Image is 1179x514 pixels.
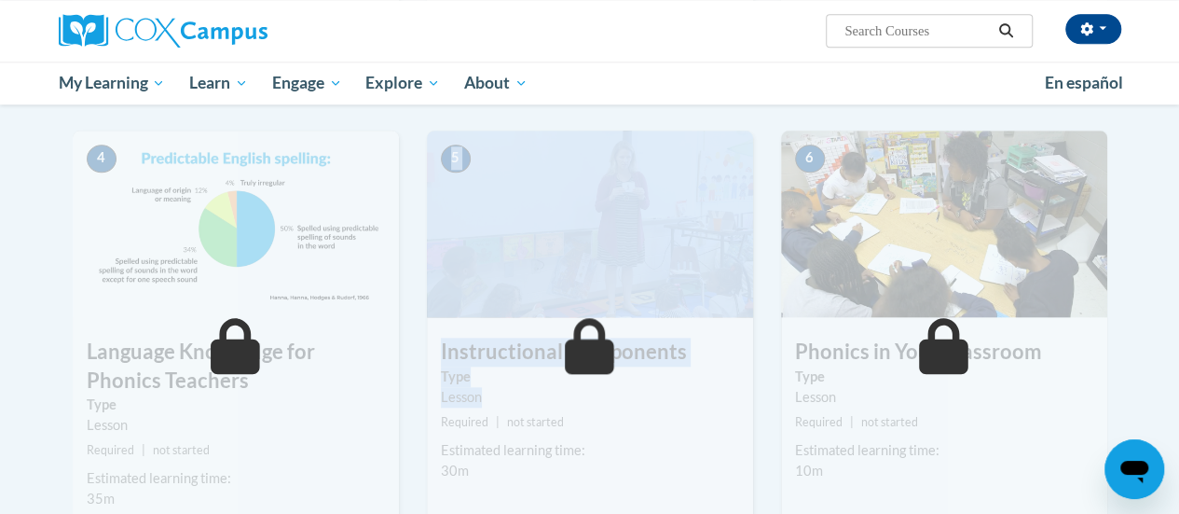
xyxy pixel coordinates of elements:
span: 6 [795,145,825,173]
span: Required [441,415,488,429]
label: Type [87,395,385,415]
div: Lesson [441,387,739,408]
a: Engage [260,62,354,104]
span: | [142,443,145,457]
span: My Learning [58,72,165,94]
div: Estimated learning time: [87,468,385,489]
div: Lesson [87,415,385,436]
span: Required [87,443,134,457]
span: 5 [441,145,471,173]
span: 4 [87,145,117,173]
img: Course Image [427,131,753,317]
span: | [850,415,854,429]
a: About [452,62,540,104]
img: Course Image [73,131,399,317]
h3: Language Knowledge for Phonics Teachers [73,338,399,396]
input: Search Courses [843,20,992,42]
a: Explore [353,62,452,104]
span: 35m [87,491,115,507]
span: Required [795,415,843,429]
span: Explore [365,72,440,94]
span: | [496,415,500,429]
iframe: Button to launch messaging window [1104,439,1164,499]
span: 10m [795,463,823,479]
h3: Phonics in Your Classroom [781,338,1107,367]
div: Main menu [45,62,1135,104]
a: My Learning [47,62,178,104]
label: Type [795,367,1093,387]
div: Estimated learning time: [795,440,1093,461]
div: Estimated learning time: [441,440,739,461]
img: Course Image [781,131,1107,317]
span: 30m [441,463,469,479]
span: Learn [189,72,248,94]
span: not started [861,415,918,429]
span: not started [507,415,564,429]
button: Account Settings [1065,14,1121,44]
img: Cox Campus [59,14,267,48]
span: En español [1045,73,1123,92]
span: Engage [272,72,342,94]
div: Lesson [795,387,1093,408]
h3: Instructional Components [427,338,753,367]
label: Type [441,367,739,387]
span: About [464,72,528,94]
a: Learn [177,62,260,104]
a: Cox Campus [59,14,394,48]
span: not started [153,443,210,457]
button: Search [992,20,1020,42]
a: En español [1033,63,1135,103]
